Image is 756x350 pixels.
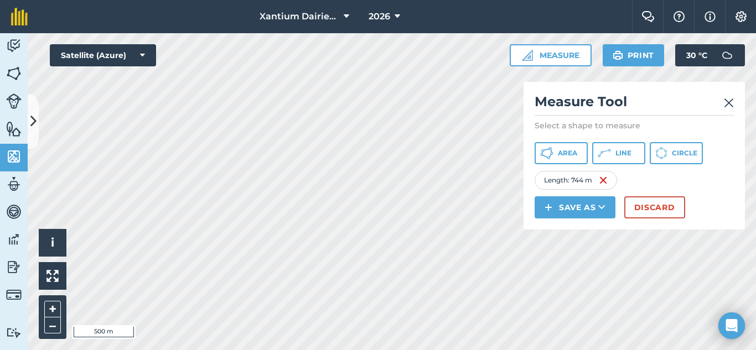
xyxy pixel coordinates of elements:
img: Ruler icon [522,50,533,61]
button: Measure [510,44,592,66]
img: svg+xml;base64,PD94bWwgdmVyc2lvbj0iMS4wIiBlbmNvZGluZz0idXRmLTgiPz4KPCEtLSBHZW5lcmF0b3I6IEFkb2JlIE... [6,327,22,338]
img: svg+xml;base64,PD94bWwgdmVyc2lvbj0iMS4wIiBlbmNvZGluZz0idXRmLTgiPz4KPCEtLSBHZW5lcmF0b3I6IEFkb2JlIE... [6,287,22,302]
span: 30 ° C [686,44,707,66]
p: Select a shape to measure [535,120,734,131]
img: Two speech bubbles overlapping with the left bubble in the forefront [641,11,655,22]
button: Circle [650,142,703,164]
button: + [44,301,61,317]
div: Length : 744 m [535,171,617,190]
img: svg+xml;base64,PHN2ZyB4bWxucz0iaHR0cDovL3d3dy53My5vcmcvMjAwMC9zdmciIHdpZHRoPSI1NiIgaGVpZ2h0PSI2MC... [6,148,22,165]
img: svg+xml;base64,PD94bWwgdmVyc2lvbj0iMS4wIiBlbmNvZGluZz0idXRmLTgiPz4KPCEtLSBHZW5lcmF0b3I6IEFkb2JlIE... [6,38,22,54]
span: Circle [672,149,697,158]
img: svg+xml;base64,PHN2ZyB4bWxucz0iaHR0cDovL3d3dy53My5vcmcvMjAwMC9zdmciIHdpZHRoPSIxOSIgaGVpZ2h0PSIyNC... [613,49,623,62]
img: svg+xml;base64,PD94bWwgdmVyc2lvbj0iMS4wIiBlbmNvZGluZz0idXRmLTgiPz4KPCEtLSBHZW5lcmF0b3I6IEFkb2JlIE... [6,231,22,248]
img: svg+xml;base64,PHN2ZyB4bWxucz0iaHR0cDovL3d3dy53My5vcmcvMjAwMC9zdmciIHdpZHRoPSIxNCIgaGVpZ2h0PSIyNC... [545,201,552,214]
button: 30 °C [675,44,745,66]
img: svg+xml;base64,PHN2ZyB4bWxucz0iaHR0cDovL3d3dy53My5vcmcvMjAwMC9zdmciIHdpZHRoPSI1NiIgaGVpZ2h0PSI2MC... [6,65,22,82]
img: svg+xml;base64,PD94bWwgdmVyc2lvbj0iMS4wIiBlbmNvZGluZz0idXRmLTgiPz4KPCEtLSBHZW5lcmF0b3I6IEFkb2JlIE... [6,93,22,109]
img: svg+xml;base64,PD94bWwgdmVyc2lvbj0iMS4wIiBlbmNvZGluZz0idXRmLTgiPz4KPCEtLSBHZW5lcmF0b3I6IEFkb2JlIE... [6,176,22,192]
img: svg+xml;base64,PHN2ZyB4bWxucz0iaHR0cDovL3d3dy53My5vcmcvMjAwMC9zdmciIHdpZHRoPSIyMiIgaGVpZ2h0PSIzMC... [724,96,734,109]
button: i [39,229,66,257]
button: Save as [535,196,615,218]
img: svg+xml;base64,PD94bWwgdmVyc2lvbj0iMS4wIiBlbmNvZGluZz0idXRmLTgiPz4KPCEtLSBHZW5lcmF0b3I6IEFkb2JlIE... [6,259,22,275]
img: A question mark icon [672,11,686,22]
button: Area [535,142,588,164]
h2: Measure Tool [535,93,734,116]
span: Line [615,149,631,158]
span: i [51,236,54,249]
img: svg+xml;base64,PD94bWwgdmVyc2lvbj0iMS4wIiBlbmNvZGluZz0idXRmLTgiPz4KPCEtLSBHZW5lcmF0b3I6IEFkb2JlIE... [6,203,22,220]
img: Four arrows, one pointing top left, one top right, one bottom right and the last bottom left [46,270,59,282]
button: Print [603,44,665,66]
img: svg+xml;base64,PHN2ZyB4bWxucz0iaHR0cDovL3d3dy53My5vcmcvMjAwMC9zdmciIHdpZHRoPSIxNiIgaGVpZ2h0PSIyNC... [599,174,608,187]
img: svg+xml;base64,PD94bWwgdmVyc2lvbj0iMS4wIiBlbmNvZGluZz0idXRmLTgiPz4KPCEtLSBHZW5lcmF0b3I6IEFkb2JlIE... [716,44,738,66]
img: fieldmargin Logo [11,8,28,25]
button: – [44,317,61,333]
img: svg+xml;base64,PHN2ZyB4bWxucz0iaHR0cDovL3d3dy53My5vcmcvMjAwMC9zdmciIHdpZHRoPSIxNyIgaGVpZ2h0PSIxNy... [705,10,716,23]
span: Area [558,149,577,158]
button: Line [592,142,645,164]
span: 2026 [369,10,390,23]
button: Satellite (Azure) [50,44,156,66]
div: Open Intercom Messenger [718,312,745,339]
span: Xantium Dairies [GEOGRAPHIC_DATA] [260,10,339,23]
img: A cog icon [734,11,748,22]
img: svg+xml;base64,PHN2ZyB4bWxucz0iaHR0cDovL3d3dy53My5vcmcvMjAwMC9zdmciIHdpZHRoPSI1NiIgaGVpZ2h0PSI2MC... [6,121,22,137]
button: Discard [624,196,685,218]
